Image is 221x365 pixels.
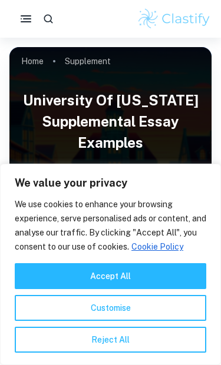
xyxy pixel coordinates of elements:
img: Clastify logo [137,7,212,31]
h1: University of [US_STATE] Supplemental Essay Examples [9,85,212,158]
button: Accept All [15,263,206,289]
a: Home [21,53,44,69]
p: We use cookies to enhance your browsing experience, serve personalised ads or content, and analys... [15,197,206,254]
button: Reject All [15,327,206,353]
p: We value your privacy [1,176,220,190]
a: Cookie Policy [131,241,184,252]
button: Customise [15,295,206,321]
p: Supplement [65,55,111,68]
